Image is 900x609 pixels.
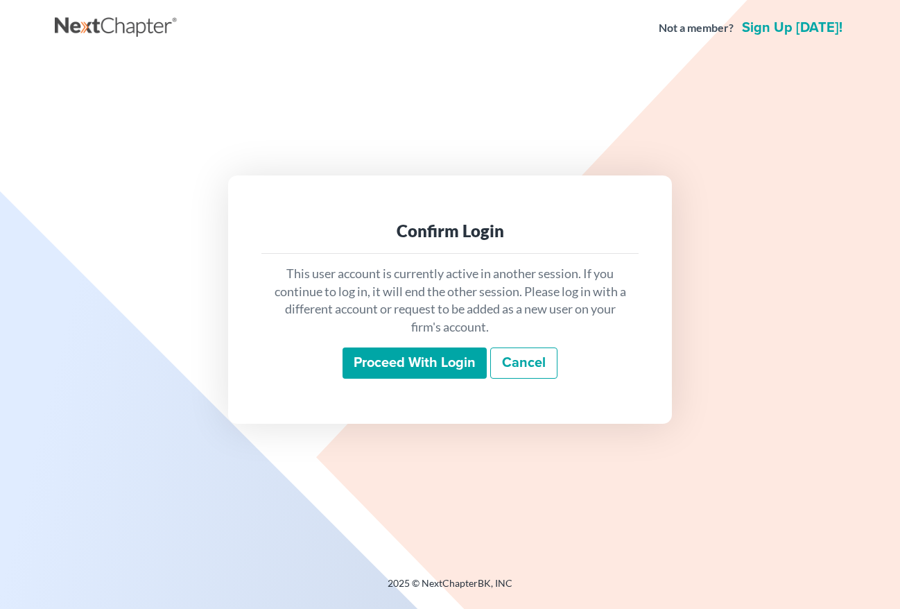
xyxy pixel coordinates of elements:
[272,265,628,336] p: This user account is currently active in another session. If you continue to log in, it will end ...
[55,576,845,601] div: 2025 © NextChapterBK, INC
[343,348,487,379] input: Proceed with login
[659,20,734,36] strong: Not a member?
[739,21,845,35] a: Sign up [DATE]!
[490,348,557,379] a: Cancel
[272,220,628,242] div: Confirm Login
